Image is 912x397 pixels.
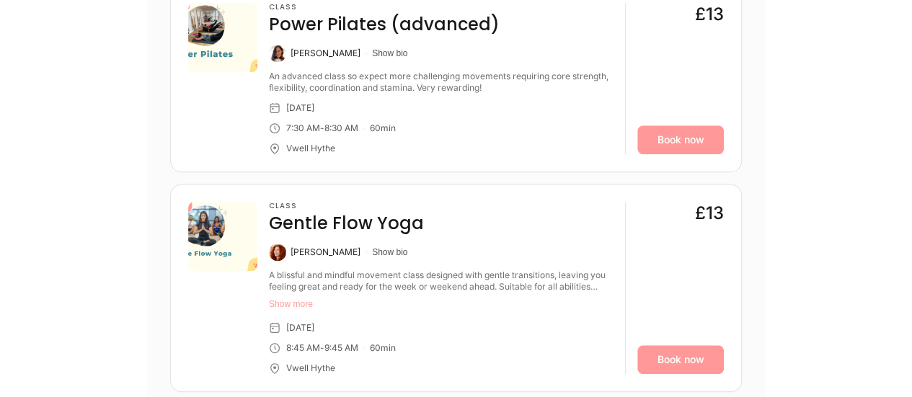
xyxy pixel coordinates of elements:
[269,13,500,36] h4: Power Pilates (advanced)
[188,3,257,72] img: de308265-3e9d-4747-ba2f-d825c0cdbde0.png
[286,122,320,134] div: 7:30 AM
[286,143,335,154] div: Vwell Hythe
[320,122,324,134] div: -
[637,125,724,154] a: Book now
[269,298,614,310] button: Show more
[269,269,614,293] div: A blissful and mindful movement class designed with gentle transitions, leaving you feeling great...
[269,244,286,261] img: Caitlin McCarthy
[637,345,724,374] a: Book now
[370,122,396,134] div: 60 min
[286,102,314,114] div: [DATE]
[269,3,500,12] h3: Class
[372,48,407,59] button: Show bio
[286,362,335,374] div: Vwell Hythe
[320,342,324,354] div: -
[324,122,358,134] div: 8:30 AM
[269,212,424,235] h4: Gentle Flow Yoga
[269,202,424,210] h3: Class
[291,48,360,59] div: [PERSON_NAME]
[695,202,724,225] div: £13
[324,342,358,354] div: 9:45 AM
[286,342,320,354] div: 8:45 AM
[370,342,396,354] div: 60 min
[188,202,257,271] img: 61e4154f-1df3-4cf4-9c57-15847db83959.png
[269,71,614,94] div: An advanced class so expect more challenging movements requiring core strength, flexibility, coor...
[372,246,407,258] button: Show bio
[269,45,286,62] img: Kate Arnold
[291,246,360,258] div: [PERSON_NAME]
[695,3,724,26] div: £13
[286,322,314,334] div: [DATE]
